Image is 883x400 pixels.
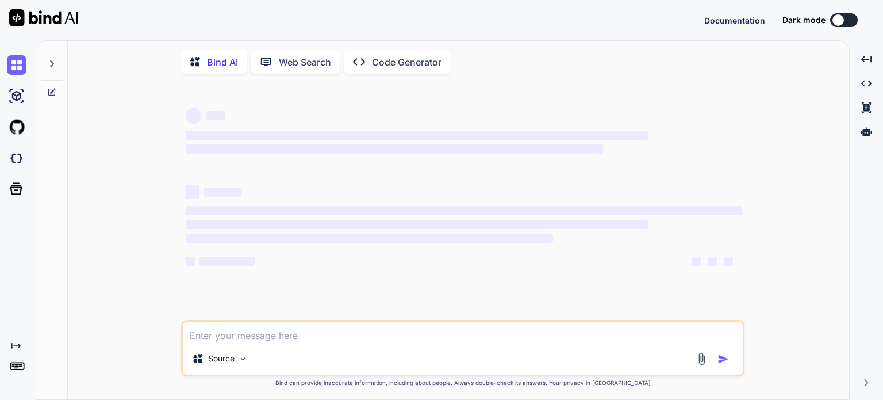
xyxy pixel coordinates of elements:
p: Source [208,353,235,364]
span: ‌ [186,185,199,199]
span: ‌ [186,234,553,243]
span: ‌ [724,257,733,266]
img: Bind AI [9,9,78,26]
p: Code Generator [372,55,441,69]
img: icon [717,353,729,365]
p: Bind AI [207,55,238,69]
img: darkCloudIdeIcon [7,148,26,168]
span: ‌ [199,257,255,266]
img: attachment [695,352,708,365]
button: Documentation [704,14,765,26]
span: ‌ [186,144,603,154]
span: ‌ [186,206,742,215]
span: ‌ [186,108,202,124]
span: ‌ [186,257,195,266]
span: ‌ [204,188,241,197]
img: ai-studio [7,86,26,106]
span: ‌ [708,257,717,266]
p: Bind can provide inaccurate information, including about people. Always double-check its answers.... [181,379,744,387]
span: ‌ [186,220,647,229]
p: Web Search [279,55,331,69]
span: ‌ [692,257,701,266]
img: chat [7,55,26,75]
span: Dark mode [782,14,826,26]
span: ‌ [206,111,225,120]
img: Pick Models [238,354,248,364]
img: githubLight [7,117,26,137]
span: Documentation [704,16,765,25]
span: ‌ [186,131,647,140]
